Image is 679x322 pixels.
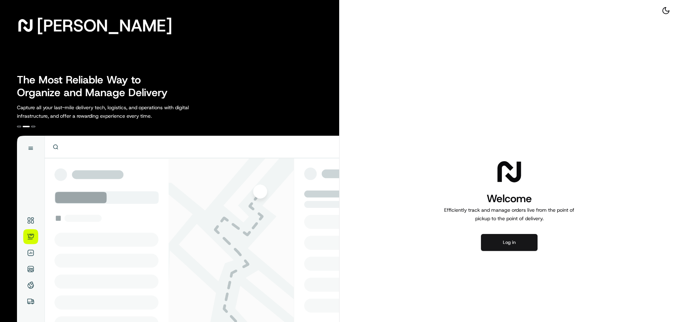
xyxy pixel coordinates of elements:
p: Efficiently track and manage orders live from the point of pickup to the point of delivery. [441,206,577,223]
button: Log in [481,234,538,251]
span: [PERSON_NAME] [37,18,172,33]
h2: The Most Reliable Way to Organize and Manage Delivery [17,74,175,99]
h1: Welcome [441,192,577,206]
p: Capture all your last-mile delivery tech, logistics, and operations with digital infrastructure, ... [17,103,221,120]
